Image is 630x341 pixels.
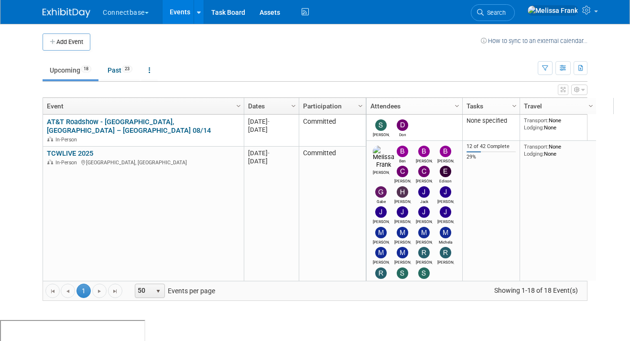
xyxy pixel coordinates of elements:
img: In-Person Event [47,137,53,141]
div: Gabe Venturi [373,198,390,204]
div: Ben Edmond [394,157,411,163]
img: John Giblin [440,206,451,218]
span: - [268,118,270,125]
img: Jack Davey [418,186,430,198]
span: Transport: [524,117,549,124]
a: How to sync to an external calendar... [481,37,587,44]
img: Roger Castillo [418,247,430,258]
div: Steve Leavitt [373,131,390,137]
span: 18 [81,65,91,73]
div: Matt Clark [416,238,433,245]
span: Search [484,9,506,16]
a: Event [47,98,238,114]
img: Maria Sterck [375,227,387,238]
a: Column Settings [586,98,597,112]
img: Brian Duffner [418,146,430,157]
div: Brian Duffner [416,157,433,163]
a: Tasks [467,98,513,114]
div: James Turner [373,218,390,224]
div: Jessica Noyes [394,218,411,224]
div: Carmine Caporelli [394,177,411,183]
a: TCWLIVE 2025 [47,149,93,158]
img: Ben Edmond [397,146,408,157]
span: Column Settings [453,102,461,110]
span: 50 [135,284,152,298]
span: Events per page [123,284,225,298]
div: [DATE] [248,149,294,157]
a: Go to the last page [108,284,122,298]
span: 23 [122,65,132,73]
img: In-Person Event [47,160,53,164]
img: James Turner [375,206,387,218]
div: Ryan Williams [373,279,390,285]
div: [DATE] [248,117,294,126]
button: Add Event [43,33,90,51]
div: [DATE] [248,157,294,165]
span: Go to the last page [111,288,119,295]
div: 29% [467,154,516,160]
img: Steve Leavitt [375,119,387,131]
span: Go to the first page [49,288,56,295]
div: Steve Leavitt [416,279,433,285]
span: Column Settings [357,102,364,110]
img: Mike Berman [375,247,387,258]
span: Go to the previous page [64,288,72,295]
a: Column Settings [356,98,366,112]
a: Column Settings [234,98,244,112]
div: Michael Payne [394,258,411,265]
a: Go to the previous page [61,284,75,298]
div: Heidi Juarez [394,198,411,204]
div: Mary Ann Rose [394,238,411,245]
div: None None [524,143,593,157]
div: Brian Maggiacomo [437,157,454,163]
img: RICHARD LEVINE [440,247,451,258]
img: Melissa Frank [373,146,394,169]
img: Stephanie Bird [397,267,408,279]
span: Column Settings [290,102,297,110]
img: Brian Maggiacomo [440,146,451,157]
span: In-Person [55,137,80,143]
div: Jack Davey [416,198,433,204]
a: Column Settings [510,98,520,112]
div: John Reumann [416,218,433,224]
div: [GEOGRAPHIC_DATA], [GEOGRAPHIC_DATA] [47,158,239,166]
a: AT&T Roadshow - [GEOGRAPHIC_DATA], [GEOGRAPHIC_DATA] – [GEOGRAPHIC_DATA] 08/14 [47,117,211,135]
div: Melissa Frank [373,169,390,175]
div: Stephanie Bird [394,279,411,285]
img: Mary Ann Rose [397,227,408,238]
div: [DATE] [248,126,294,134]
img: Carmine Caporelli [397,166,408,177]
a: Column Settings [452,98,463,112]
div: James Grant [437,198,454,204]
a: Travel [524,98,590,114]
span: Column Settings [235,102,242,110]
a: Column Settings [289,98,299,112]
img: Heidi Juarez [397,186,408,198]
a: Go to the first page [45,284,60,298]
span: Lodging: [524,150,544,157]
td: Committed [299,115,366,147]
span: select [154,288,162,295]
div: Mike Berman [373,258,390,265]
img: Michela Castiglioni [440,227,451,238]
img: Ryan Williams [375,267,387,279]
div: 12 of 42 Complete [467,143,516,150]
div: Edison Smith-Stubbs [437,177,454,183]
span: Showing 1-18 of 18 Event(s) [486,284,587,297]
img: Melissa Frank [527,5,578,16]
span: - [268,149,270,157]
span: Transport: [524,143,549,150]
div: Colleen Gallagher [416,177,433,183]
img: James Grant [440,186,451,198]
img: ExhibitDay [43,8,90,18]
div: None specified [467,117,516,125]
span: Column Settings [511,102,518,110]
a: Attendees [370,98,456,114]
img: Colleen Gallagher [418,166,430,177]
a: Dates [248,98,293,114]
img: Gabe Venturi [375,186,387,198]
a: Participation [303,98,359,114]
div: Maria Sterck [373,238,390,245]
img: Matt Clark [418,227,430,238]
div: Roger Castillo [416,258,433,265]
